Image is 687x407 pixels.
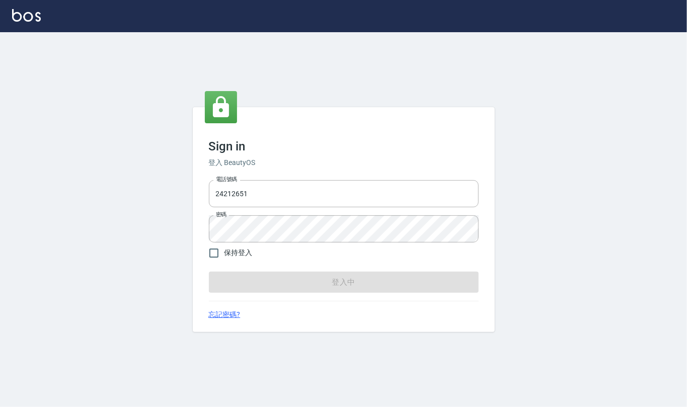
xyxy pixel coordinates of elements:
[209,139,479,153] h3: Sign in
[209,309,241,320] a: 忘記密碼?
[209,157,479,168] h6: 登入 BeautyOS
[216,176,237,183] label: 電話號碼
[12,9,41,22] img: Logo
[224,248,253,258] span: 保持登入
[216,211,226,218] label: 密碼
